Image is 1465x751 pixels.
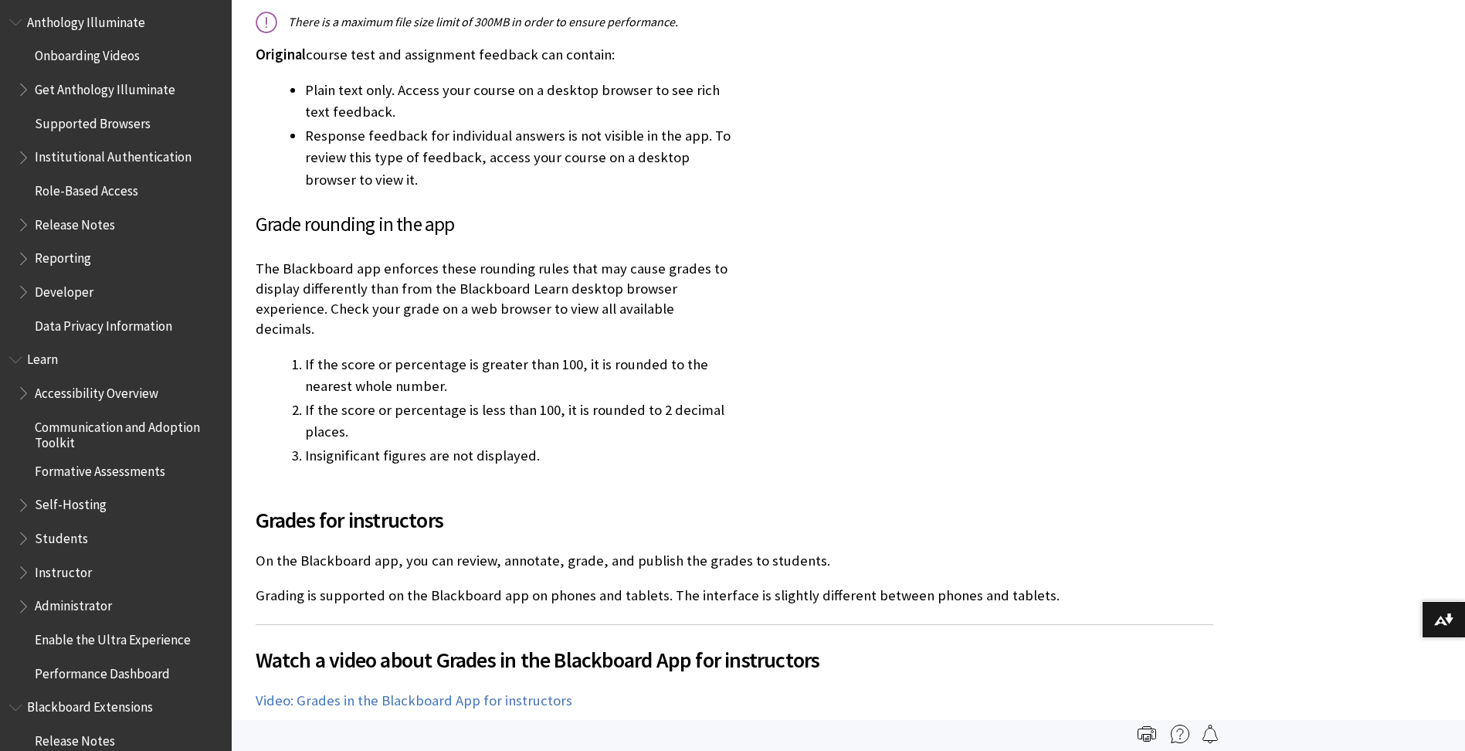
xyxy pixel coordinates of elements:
span: Formative Assessments [35,458,165,479]
img: Print [1138,725,1156,743]
span: Students [35,525,88,546]
span: Self-Hosting [35,492,107,513]
a: Video: Grades in the Blackboard App for instructors [256,692,572,710]
p: The Blackboard app enforces these rounding rules that may cause grades to display differently tha... [256,259,734,340]
span: Data Privacy Information [35,313,172,334]
span: Accessibility Overview [35,380,158,401]
p: On the Blackboard app, you can review, annotate, grade, and publish the grades to students. [256,551,1213,571]
li: Insignificant figures are not displayed. [305,445,734,467]
span: Anthology Illuminate [27,9,145,30]
span: Blackboard Extensions [27,695,153,715]
li: Plain text only. Access your course on a desktop browser to see rich text feedback. [305,80,734,123]
span: Get Anthology Illuminate [35,76,175,97]
span: Grades for instructors [256,504,1213,536]
li: If the score or percentage is less than 100, it is rounded to 2 decimal places. [305,399,734,443]
span: Instructor [35,559,92,580]
span: Learn [27,347,58,368]
span: Release Notes [35,212,115,233]
p: Grading is supported on the Blackboard app on phones and tablets. The interface is slightly diffe... [256,586,1213,606]
span: Enable the Ultra Experience [35,627,191,647]
span: Supported Browsers [35,110,151,131]
nav: Book outline for Anthology Illuminate [9,9,222,339]
span: Performance Dashboard [35,661,170,681]
p: course test and assignment feedback can contain: [256,45,734,65]
span: Original [256,46,306,63]
span: Watch a video about Grades in the Blackboard App for instructors [256,644,1213,676]
img: More help [1171,725,1189,743]
span: Role-Based Access [35,178,138,199]
p: There is a maximum file size limit of 300MB in order to ensure performance. [256,13,734,30]
span: Communication and Adoption Toolkit [35,414,221,450]
span: Developer [35,279,93,300]
span: Administrator [35,593,112,614]
h3: Grade rounding in the app [256,210,734,240]
span: Onboarding Videos [35,43,140,64]
li: Response feedback for individual answers is not visible in the app. To review this type of feedba... [305,125,734,190]
li: If the score or percentage is greater than 100, it is rounded to the nearest whole number. [305,354,734,397]
span: Release Notes [35,728,115,749]
span: Institutional Authentication [35,144,192,165]
span: Reporting [35,246,91,267]
img: Follow this page [1201,725,1219,743]
nav: Book outline for Blackboard Learn Help [9,347,222,687]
